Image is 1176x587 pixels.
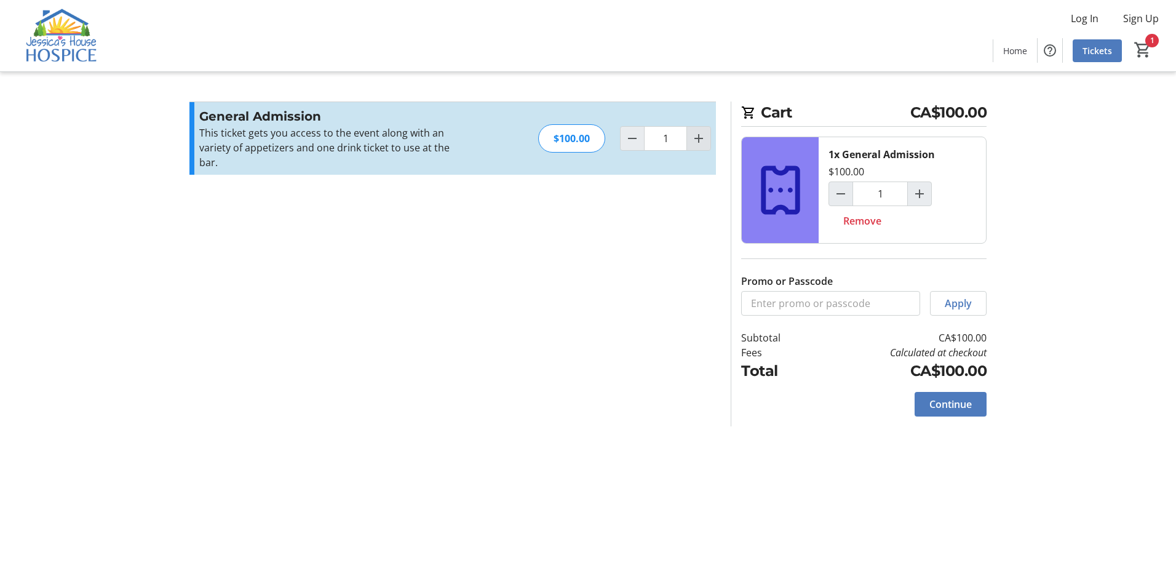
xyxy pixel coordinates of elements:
[741,102,987,127] h2: Cart
[812,330,987,345] td: CA$100.00
[929,397,972,412] span: Continue
[1071,11,1099,26] span: Log In
[812,345,987,360] td: Calculated at checkout
[843,214,881,228] span: Remove
[1073,39,1122,62] a: Tickets
[199,107,468,126] h3: General Admission
[538,124,605,153] div: $100.00
[644,126,687,151] input: General Admission Quantity
[1083,44,1112,57] span: Tickets
[199,126,468,170] p: This ticket gets you access to the event along with an variety of appetizers and one drink ticket...
[852,182,908,206] input: General Admission Quantity
[908,182,931,206] button: Increment by one
[687,127,710,150] button: Increment by one
[1061,9,1108,28] button: Log In
[741,360,812,382] td: Total
[829,182,852,206] button: Decrement by one
[741,291,920,316] input: Enter promo or passcode
[1123,11,1159,26] span: Sign Up
[621,127,644,150] button: Decrement by one
[741,274,833,289] label: Promo or Passcode
[1003,44,1027,57] span: Home
[945,296,972,311] span: Apply
[828,209,896,233] button: Remove
[915,392,987,417] button: Continue
[930,291,987,316] button: Apply
[7,5,117,66] img: Jessica's House Hospice's Logo
[993,39,1037,62] a: Home
[1132,39,1154,61] button: Cart
[828,147,935,162] div: 1x General Admission
[741,345,812,360] td: Fees
[1038,38,1062,63] button: Help
[910,102,987,124] span: CA$100.00
[1113,9,1169,28] button: Sign Up
[812,360,987,382] td: CA$100.00
[828,164,864,179] div: $100.00
[741,330,812,345] td: Subtotal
